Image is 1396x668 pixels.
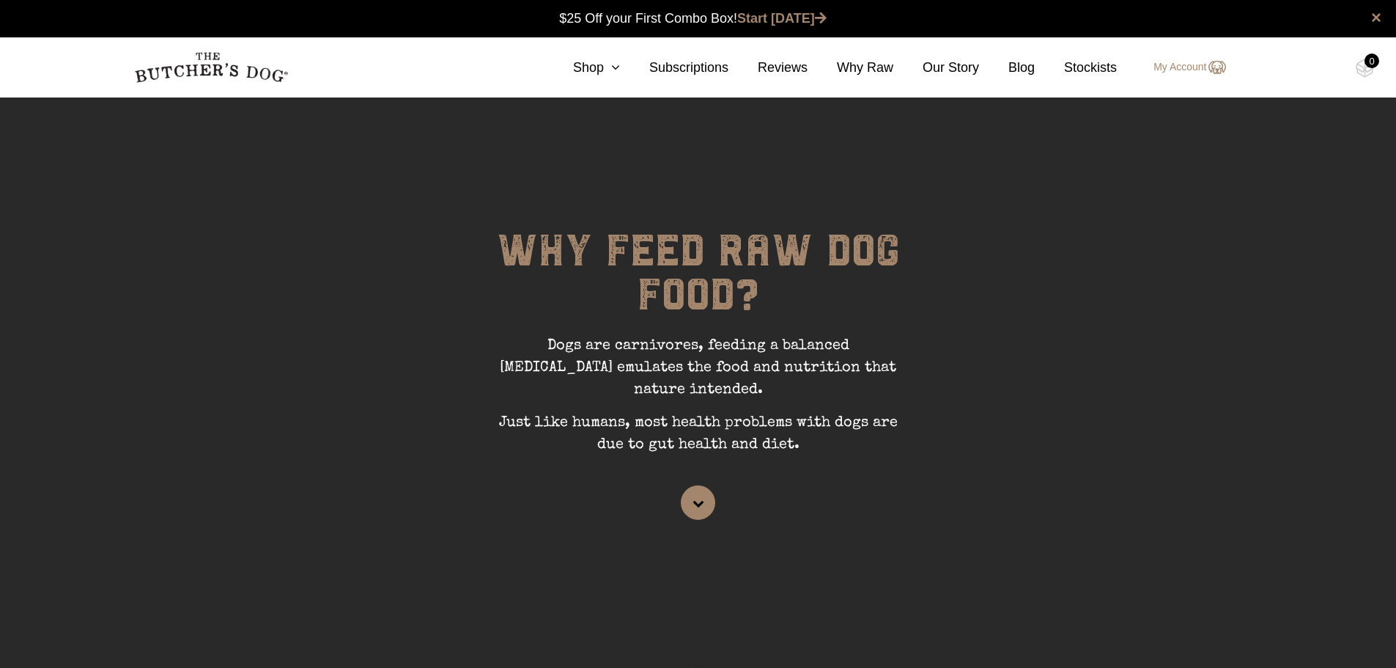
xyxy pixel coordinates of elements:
p: Dogs are carnivores, feeding a balanced [MEDICAL_DATA] emulates the food and nutrition that natur... [479,335,918,412]
a: Stockists [1035,58,1117,78]
a: Shop [544,58,620,78]
a: Why Raw [808,58,893,78]
p: Just like humans, most health problems with dogs are due to gut health and diet. [479,412,918,467]
a: My Account [1139,59,1225,76]
a: Reviews [728,58,808,78]
a: Blog [979,58,1035,78]
a: close [1371,9,1381,26]
div: 0 [1364,54,1379,68]
a: Subscriptions [620,58,728,78]
a: Our Story [893,58,979,78]
a: Start [DATE] [737,11,827,26]
h1: WHY FEED RAW DOG FOOD? [479,229,918,335]
img: TBD_Cart-Empty.png [1356,59,1374,78]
